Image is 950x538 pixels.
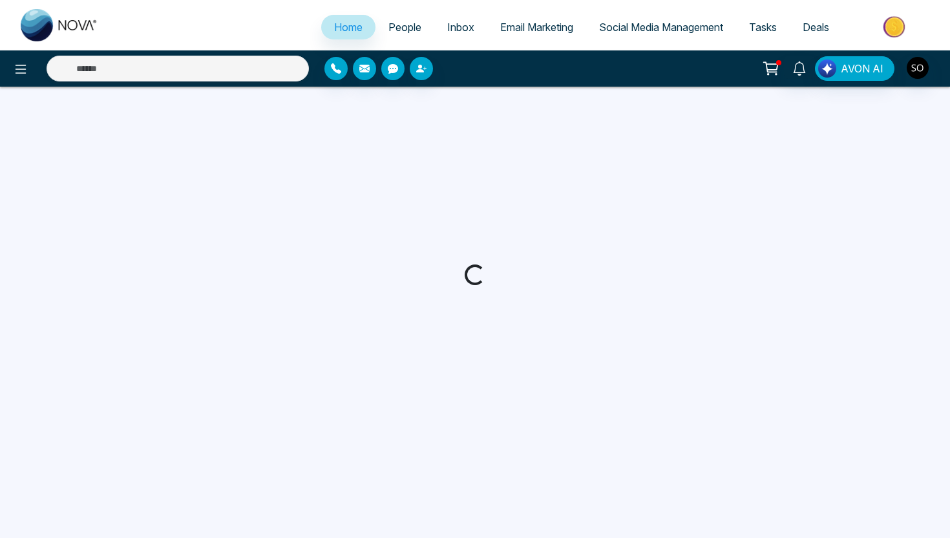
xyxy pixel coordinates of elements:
span: People [388,21,421,34]
a: Home [321,15,375,39]
a: Inbox [434,15,487,39]
span: Inbox [447,21,474,34]
img: Market-place.gif [849,12,942,41]
span: Social Media Management [599,21,723,34]
a: Deals [790,15,842,39]
button: AVON AI [815,56,894,81]
img: Nova CRM Logo [21,9,98,41]
span: Tasks [749,21,777,34]
img: Lead Flow [818,59,836,78]
a: Email Marketing [487,15,586,39]
span: Deals [803,21,829,34]
img: User Avatar [907,57,929,79]
a: Social Media Management [586,15,736,39]
a: Tasks [736,15,790,39]
span: Email Marketing [500,21,573,34]
a: People [375,15,434,39]
span: Home [334,21,363,34]
span: AVON AI [841,61,883,76]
